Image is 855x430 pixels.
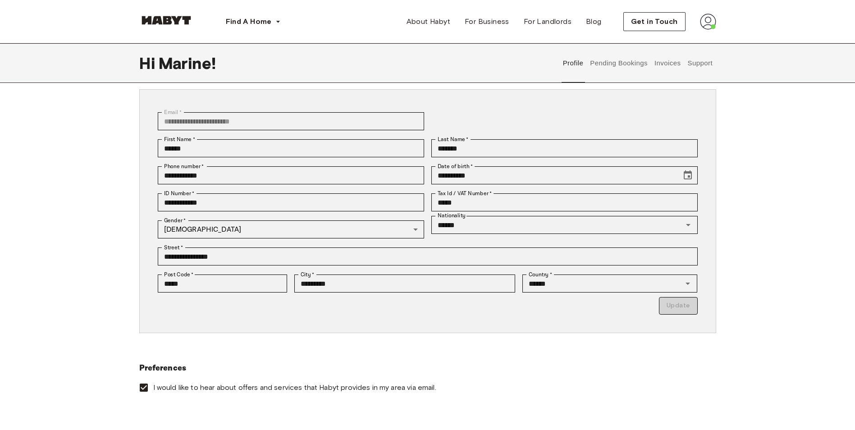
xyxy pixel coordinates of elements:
[139,16,193,25] img: Habyt
[438,189,492,197] label: Tax Id / VAT Number
[623,12,686,31] button: Get in Touch
[529,270,552,279] label: Country
[301,270,315,279] label: City
[682,219,695,231] button: Open
[579,13,609,31] a: Blog
[681,277,694,290] button: Open
[631,16,678,27] span: Get in Touch
[438,212,466,220] label: Nationality
[562,43,585,83] button: Profile
[219,13,288,31] button: Find A Home
[164,216,186,224] label: Gender
[158,112,424,130] div: You can't change your email address at the moment. Please reach out to customer support in case y...
[164,189,194,197] label: ID Number
[226,16,272,27] span: Find A Home
[399,13,457,31] a: About Habyt
[686,43,714,83] button: Support
[559,43,716,83] div: user profile tabs
[164,243,183,252] label: Street
[586,16,602,27] span: Blog
[438,135,469,143] label: Last Name
[679,166,697,184] button: Choose date, selected date is Jul 9, 2002
[524,16,572,27] span: For Landlords
[159,54,216,73] span: Marine !
[465,16,509,27] span: For Business
[153,383,436,393] span: I would like to hear about offers and services that Habyt provides in my area via email.
[139,54,159,73] span: Hi
[164,135,195,143] label: First Name
[164,108,182,116] label: Email
[158,220,424,238] div: [DEMOGRAPHIC_DATA]
[589,43,649,83] button: Pending Bookings
[517,13,579,31] a: For Landlords
[407,16,450,27] span: About Habyt
[700,14,716,30] img: avatar
[438,162,473,170] label: Date of birth
[653,43,681,83] button: Invoices
[457,13,517,31] a: For Business
[164,162,204,170] label: Phone number
[164,270,194,279] label: Post Code
[139,362,716,375] h6: Preferences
